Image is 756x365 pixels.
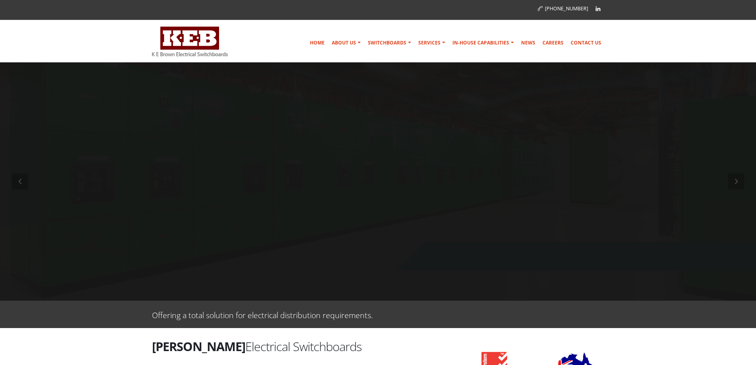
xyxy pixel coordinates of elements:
[538,5,588,12] a: [PHONE_NUMBER]
[152,338,450,355] h2: Electrical Switchboards
[449,35,517,51] a: In-house Capabilities
[518,35,539,51] a: News
[307,35,328,51] a: Home
[539,35,567,51] a: Careers
[592,3,604,15] a: Linkedin
[329,35,364,51] a: About Us
[415,35,448,51] a: Services
[152,27,228,56] img: K E Brown Electrical Switchboards
[567,35,604,51] a: Contact Us
[152,338,245,355] strong: [PERSON_NAME]
[152,309,373,320] p: Offering a total solution for electrical distribution requirements.
[365,35,414,51] a: Switchboards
